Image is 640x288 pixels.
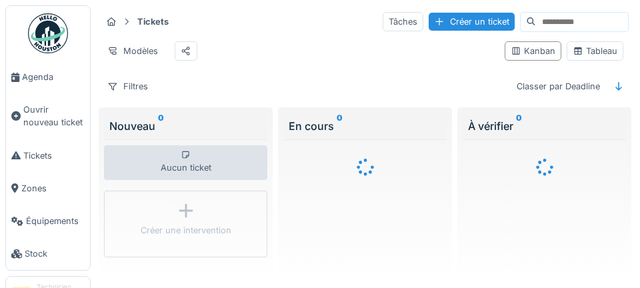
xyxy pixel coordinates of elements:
[109,118,262,134] div: Nouveau
[289,118,441,134] div: En cours
[468,118,621,134] div: À vérifier
[337,118,343,134] sup: 0
[101,77,154,96] div: Filtres
[6,237,90,270] a: Stock
[6,205,90,237] a: Équipements
[23,149,85,162] span: Tickets
[23,103,85,129] span: Ouvrir nouveau ticket
[6,172,90,205] a: Zones
[104,145,267,180] div: Aucun ticket
[511,45,555,57] div: Kanban
[511,77,606,96] div: Classer par Deadline
[429,13,515,31] div: Créer un ticket
[573,45,617,57] div: Tableau
[158,118,164,134] sup: 0
[6,61,90,93] a: Agenda
[101,41,164,61] div: Modèles
[141,224,231,237] div: Créer une intervention
[21,182,85,195] span: Zones
[383,12,423,31] div: Tâches
[28,13,68,53] img: Badge_color-CXgf-gQk.svg
[22,71,85,83] span: Agenda
[6,139,90,172] a: Tickets
[6,93,90,139] a: Ouvrir nouveau ticket
[132,15,174,28] strong: Tickets
[26,215,85,227] span: Équipements
[516,118,522,134] sup: 0
[25,247,85,260] span: Stock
